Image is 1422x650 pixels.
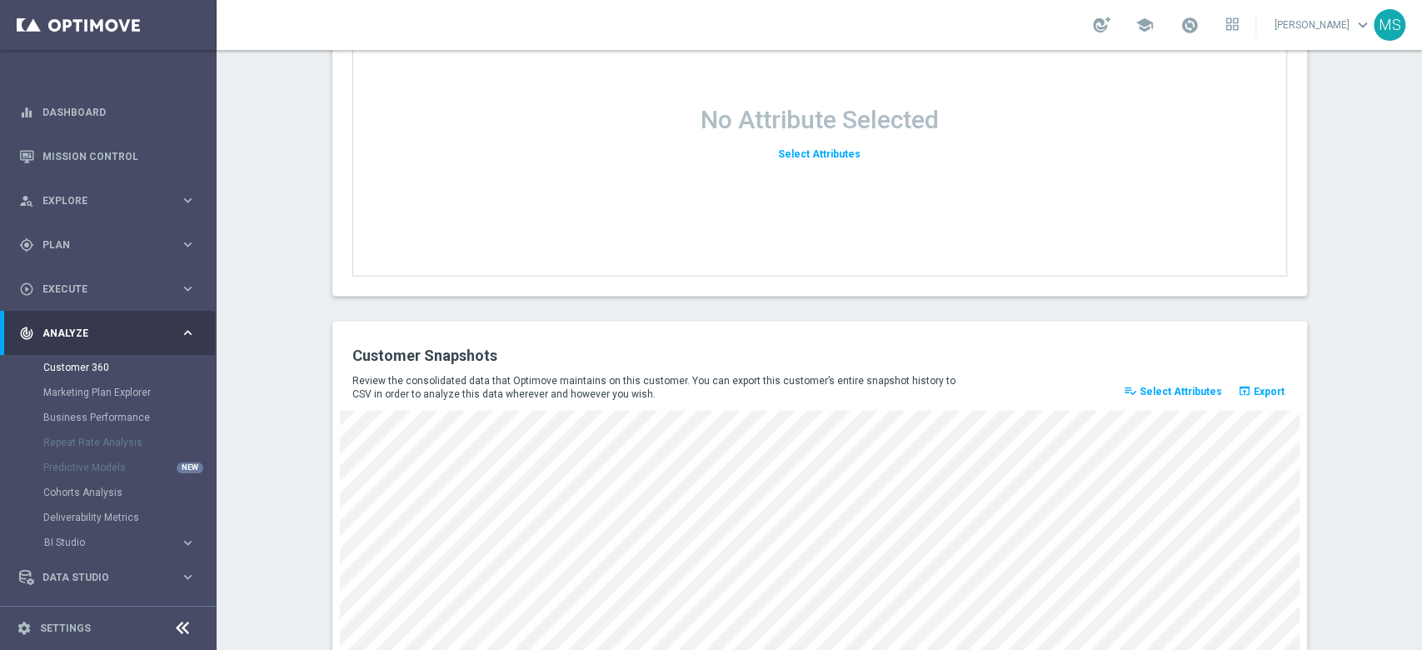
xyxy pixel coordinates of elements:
i: keyboard_arrow_right [180,325,196,341]
p: Review the consolidated data that Optimove maintains on this customer. You can export this custom... [352,373,967,400]
a: Cohorts Analysis [43,486,173,499]
div: BI Studio [44,537,180,547]
div: Analyze [19,326,180,341]
div: Customer 360 [43,355,215,380]
span: Select Attributes [1140,385,1222,397]
button: Mission Control [18,150,197,163]
span: Export [1254,385,1285,397]
a: [PERSON_NAME]keyboard_arrow_down [1273,12,1374,37]
div: Plan [19,237,180,252]
a: Marketing Plan Explorer [43,386,173,399]
div: Deliverability Metrics [43,505,215,530]
div: Marketing Plan Explorer [43,380,215,405]
i: person_search [19,193,34,208]
span: keyboard_arrow_down [1354,16,1372,34]
button: gps_fixed Plan keyboard_arrow_right [18,238,197,252]
a: Business Performance [43,411,173,424]
div: BI Studio [43,530,215,555]
div: Data Studio [19,570,180,585]
div: Repeat Rate Analysis [43,430,215,455]
i: keyboard_arrow_right [180,535,196,551]
button: Select Attributes [776,142,863,165]
a: Settings [40,623,91,633]
a: Customer 360 [43,361,173,374]
div: Mission Control [19,134,196,178]
i: playlist_add_check [1124,383,1137,397]
span: Analyze [42,328,180,338]
span: BI Studio [44,537,163,547]
span: Plan [42,240,180,250]
a: Deliverability Metrics [43,511,173,524]
div: NEW [177,462,203,473]
button: person_search Explore keyboard_arrow_right [18,194,197,207]
button: playlist_add_check Select Attributes [1121,379,1225,402]
div: Cohorts Analysis [43,480,215,505]
i: keyboard_arrow_right [180,281,196,297]
button: equalizer Dashboard [18,106,197,119]
span: Execute [42,284,180,294]
span: Explore [42,196,180,206]
div: Dashboard [19,90,196,134]
h1: No Attribute Selected [701,104,939,134]
div: Execute [19,282,180,297]
i: play_circle_outline [19,282,34,297]
i: track_changes [19,326,34,341]
span: school [1135,16,1154,34]
button: BI Studio keyboard_arrow_right [43,536,197,549]
div: Optibot [19,599,196,643]
i: settings [17,621,32,636]
div: MS [1374,9,1405,41]
a: Mission Control [42,134,196,178]
span: Select Attributes [778,147,861,159]
i: keyboard_arrow_right [180,569,196,585]
i: equalizer [19,105,34,120]
div: Business Performance [43,405,215,430]
div: Explore [19,193,180,208]
button: Data Studio keyboard_arrow_right [18,571,197,584]
i: open_in_browser [1238,383,1251,397]
h2: Customer Snapshots [352,345,807,365]
a: Optibot [42,599,174,643]
a: Dashboard [42,90,196,134]
i: keyboard_arrow_right [180,192,196,208]
button: play_circle_outline Execute keyboard_arrow_right [18,282,197,296]
i: gps_fixed [19,237,34,252]
button: track_changes Analyze keyboard_arrow_right [18,327,197,340]
button: open_in_browser Export [1235,379,1287,402]
span: Data Studio [42,572,180,582]
div: Predictive Models [43,455,215,480]
i: keyboard_arrow_right [180,237,196,252]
